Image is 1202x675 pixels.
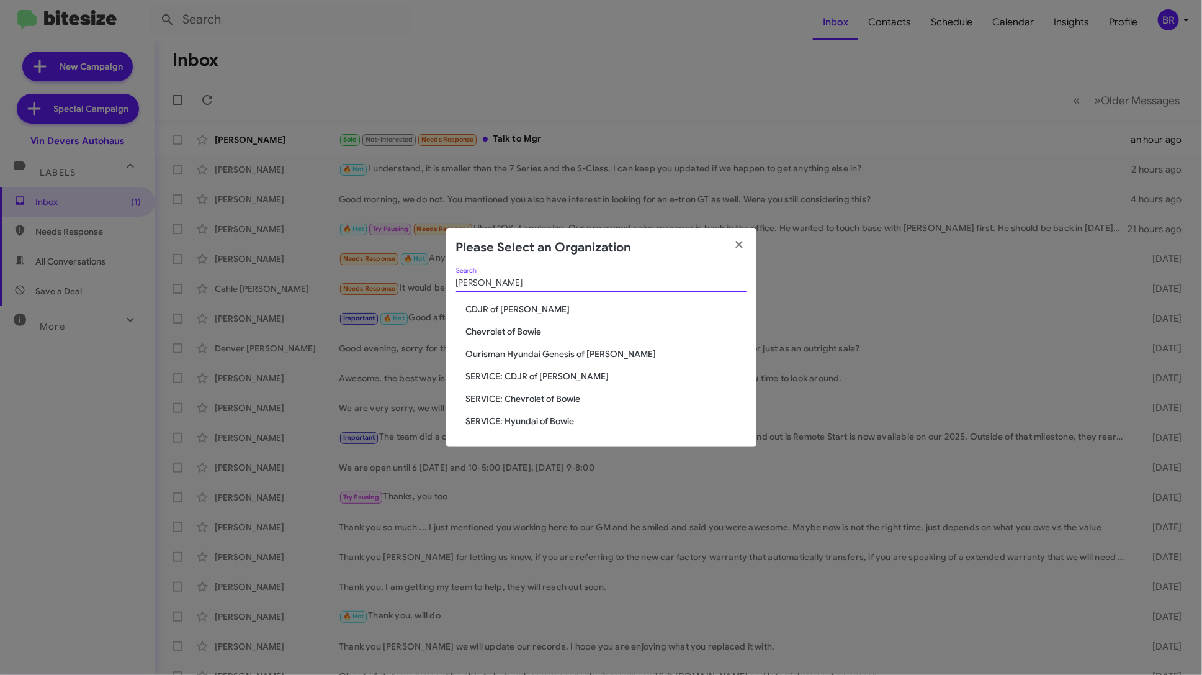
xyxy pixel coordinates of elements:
span: SERVICE: CDJR of [PERSON_NAME] [466,370,747,383]
span: Chevrolet of Bowie [466,325,747,338]
span: Ourisman Hyundai Genesis of [PERSON_NAME] [466,348,747,360]
span: SERVICE: Hyundai of Bowie [466,415,747,427]
h2: Please Select an Organization [456,238,632,258]
span: CDJR of [PERSON_NAME] [466,303,747,315]
span: SERVICE: Chevrolet of Bowie [466,392,747,405]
